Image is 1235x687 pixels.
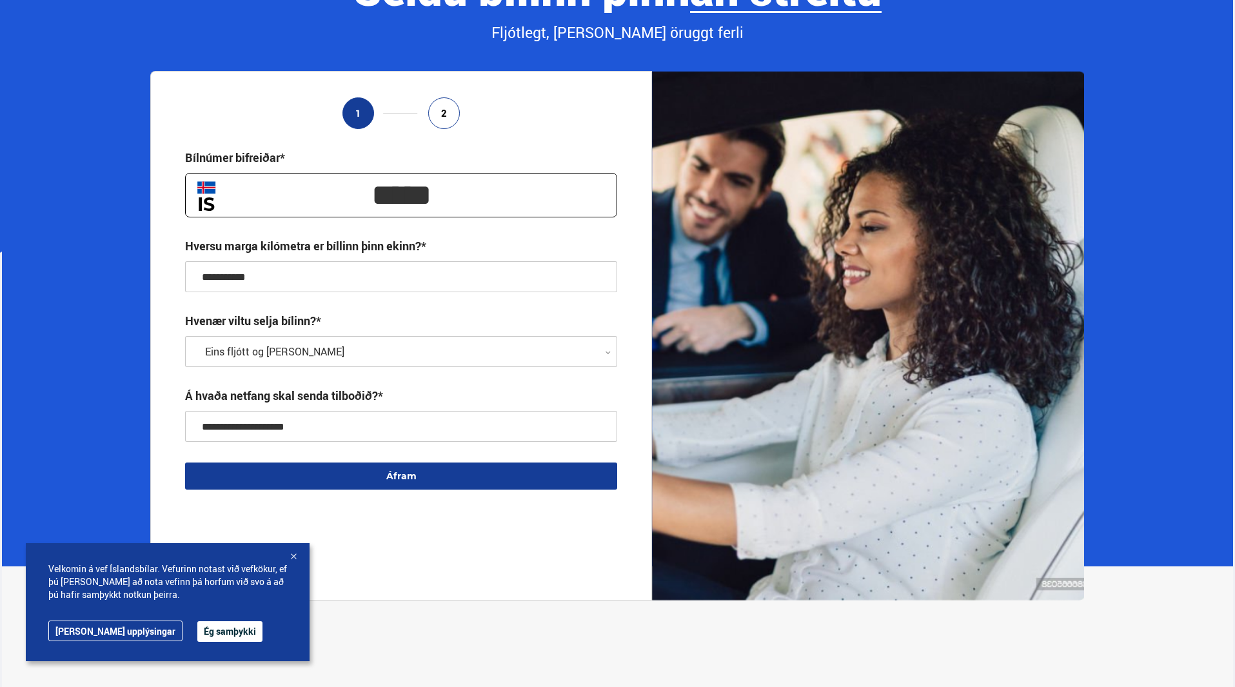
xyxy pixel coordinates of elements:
button: Ég samþykki [197,621,262,642]
span: 2 [441,108,447,119]
span: Velkomin á vef Íslandsbílar. Vefurinn notast við vefkökur, ef þú [PERSON_NAME] að nota vefinn þá ... [48,563,287,601]
span: 1 [355,108,361,119]
button: Open LiveChat chat widget [10,5,49,44]
div: Hversu marga kílómetra er bíllinn þinn ekinn?* [185,238,426,254]
div: Fljótlegt, [PERSON_NAME] öruggt ferli [150,22,1084,44]
a: [PERSON_NAME] upplýsingar [48,621,183,641]
div: Bílnúmer bifreiðar* [185,150,285,165]
label: Hvenær viltu selja bílinn?* [185,313,321,328]
div: Á hvaða netfang skal senda tilboðið?* [185,388,383,403]
button: Áfram [185,463,617,490]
